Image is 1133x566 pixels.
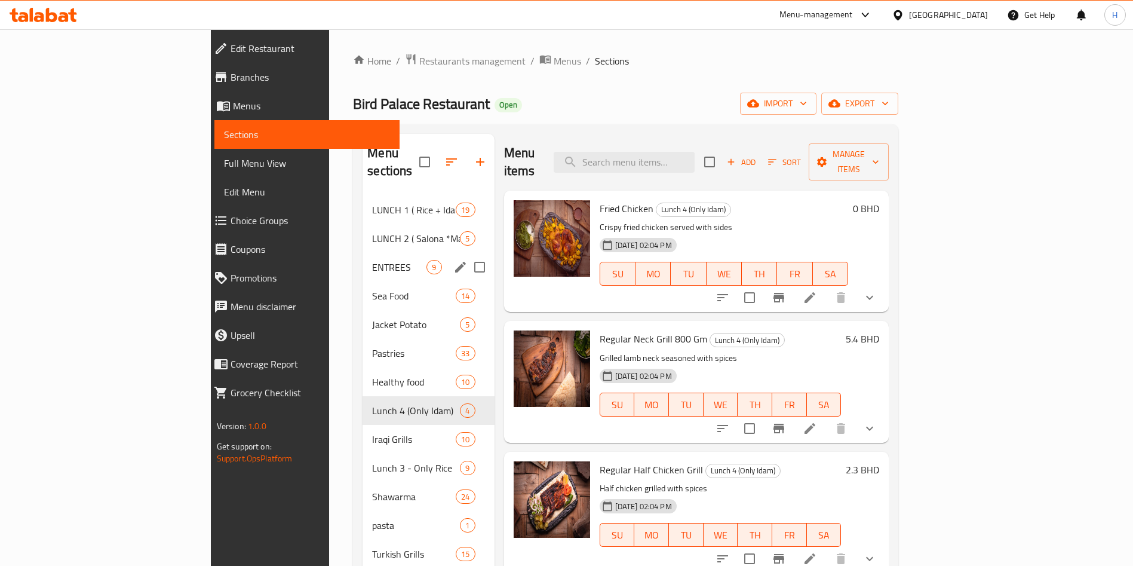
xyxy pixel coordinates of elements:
[821,93,898,115] button: export
[738,393,772,417] button: TH
[750,96,807,111] span: import
[514,461,590,538] img: Regular Half Chicken Grill
[764,283,793,312] button: Branch-specific-item
[460,317,475,332] div: items
[777,396,802,414] span: FR
[738,523,772,547] button: TH
[740,93,816,115] button: import
[363,454,494,482] div: Lunch 3 - Only Rice9
[514,331,590,407] img: Regular Neck Grill 800 Gm
[353,90,490,117] span: Bird Palace Restaurant
[765,153,804,172] button: Sort
[460,405,474,417] span: 4
[456,547,475,561] div: items
[768,155,801,169] span: Sort
[600,351,842,366] p: Grilled lamb neck seasoned with spices
[777,262,812,286] button: FR
[363,253,494,282] div: ENTREES9edit
[231,213,391,228] span: Choice Groups
[772,523,807,547] button: FR
[495,100,522,110] span: Open
[427,262,441,273] span: 9
[363,195,494,224] div: LUNCH 1 ( Rice + Idam)19
[862,290,877,305] svg: Show Choices
[248,418,266,434] span: 1.0.0
[204,34,400,63] a: Edit Restaurant
[855,414,884,443] button: show more
[214,178,400,206] a: Edit Menu
[639,527,664,544] span: MO
[846,331,879,347] h6: 5.4 BHD
[456,348,474,359] span: 33
[737,285,762,310] span: Select to update
[610,240,677,251] span: [DATE] 02:04 PM
[595,54,629,68] span: Sections
[807,393,842,417] button: SA
[710,334,784,347] span: Lunch 4 (Only Idam)
[605,527,630,544] span: SU
[224,185,391,199] span: Edit Menu
[217,451,293,466] a: Support.OpsPlatform
[372,432,456,446] span: Iraqi Grills
[372,489,456,504] span: Shawarma
[372,518,460,533] div: pasta
[456,434,474,445] span: 10
[456,549,474,560] span: 15
[456,290,474,302] span: 14
[669,523,704,547] button: TU
[675,265,701,283] span: TU
[363,282,494,310] div: Sea Food14
[372,461,460,475] span: Lunch 3 - Only Rice
[760,153,809,172] span: Sort items
[600,393,635,417] button: SU
[231,41,391,56] span: Edit Restaurant
[725,155,757,169] span: Add
[813,262,848,286] button: SA
[809,143,889,180] button: Manage items
[656,203,731,217] div: Lunch 4 (Only Idam)
[460,233,474,244] span: 5
[504,144,540,180] h2: Menu items
[777,527,802,544] span: FR
[827,283,855,312] button: delete
[363,310,494,339] div: Jacket Potato5
[456,489,475,504] div: items
[204,292,400,321] a: Menu disclaimer
[586,54,590,68] li: /
[669,393,704,417] button: TU
[610,501,677,512] span: [DATE] 02:04 PM
[671,262,706,286] button: TU
[827,414,855,443] button: delete
[742,262,777,286] button: TH
[452,258,469,276] button: edit
[812,527,837,544] span: SA
[224,156,391,170] span: Full Menu View
[853,200,879,217] h6: 0 BHD
[747,265,772,283] span: TH
[772,393,807,417] button: FR
[372,403,460,418] span: Lunch 4 (Only Idam)
[708,396,733,414] span: WE
[742,396,767,414] span: TH
[674,527,699,544] span: TU
[600,330,707,348] span: Regular Neck Grill 800 Gm
[722,153,760,172] button: Add
[705,464,781,478] div: Lunch 4 (Only Idam)
[231,299,391,314] span: Menu disclaimer
[831,96,889,111] span: export
[460,231,475,246] div: items
[635,262,671,286] button: MO
[711,265,737,283] span: WE
[605,396,630,414] span: SU
[353,53,898,69] nav: breadcrumb
[704,393,738,417] button: WE
[363,511,494,540] div: pasta1
[707,262,742,286] button: WE
[466,148,495,176] button: Add section
[204,321,400,350] a: Upsell
[419,54,526,68] span: Restaurants management
[204,378,400,407] a: Grocery Checklist
[363,425,494,454] div: Iraqi Grills10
